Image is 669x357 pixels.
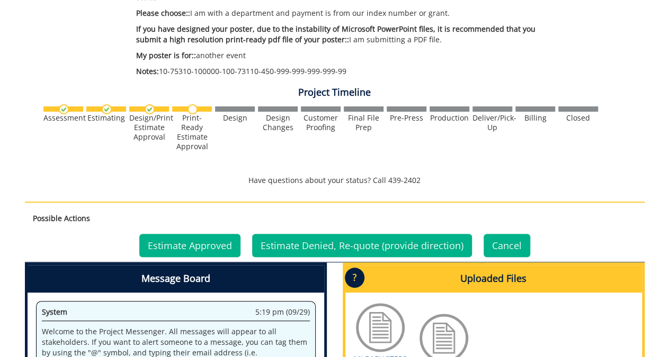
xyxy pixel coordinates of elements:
[86,113,126,123] div: Estimating
[215,113,255,123] div: Design
[28,265,324,292] h4: Message Board
[345,265,642,292] h4: Uploaded Files
[59,104,69,114] img: checkmark
[136,24,536,44] span: If you have designed your poster, due to the instability of Microsoft PowerPoint files, it is rec...
[33,213,90,223] strong: Possible Actions
[145,104,155,114] img: checkmark
[430,113,469,123] div: Production
[188,104,198,114] img: no
[136,24,551,45] p: I am submitting a PDF file.
[387,113,426,123] div: Pre-Press
[255,307,310,317] span: 5:19 pm (09/29)
[43,113,83,123] div: Assessment
[558,113,598,123] div: Closed
[345,268,364,288] p: ?
[172,113,212,151] div: Print-Ready Estimate Approval
[25,175,645,186] p: Have questions about your status? Call 439-2402
[129,113,169,142] div: Design/Print Estimate Approval
[136,66,159,76] span: Notes:
[136,8,190,18] span: Please choose::
[42,307,67,317] span: System
[136,50,196,60] span: My poster is for::
[139,234,240,257] a: Estimate Approved
[136,50,551,61] p: another event
[102,104,112,114] img: checkmark
[472,113,512,132] div: Deliver/Pick-Up
[484,234,530,257] a: Cancel
[136,8,551,19] p: I am with a department and payment is from our index number or grant.
[344,113,383,132] div: Final File Prep
[136,66,551,77] p: 10-75310-100000-100-73110-450-999-999-999-999-99
[515,113,555,123] div: Billing
[258,113,298,132] div: Design Changes
[301,113,341,132] div: Customer Proofing
[25,87,645,98] h4: Project Timeline
[252,234,472,257] a: Estimate Denied, Re-quote (provide direction)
